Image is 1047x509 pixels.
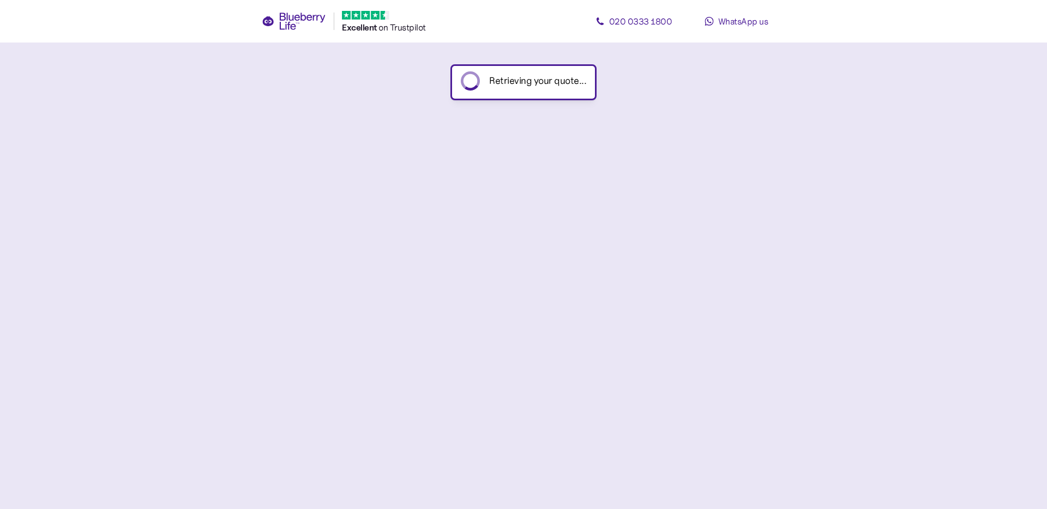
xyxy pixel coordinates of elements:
[609,16,672,27] span: 020 0333 1800
[718,16,768,27] span: WhatsApp us
[687,10,785,32] a: WhatsApp us
[585,10,683,32] a: 020 0333 1800
[378,22,426,33] span: on Trustpilot
[489,74,586,88] div: Retrieving your quote...
[342,22,378,33] span: Excellent ️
